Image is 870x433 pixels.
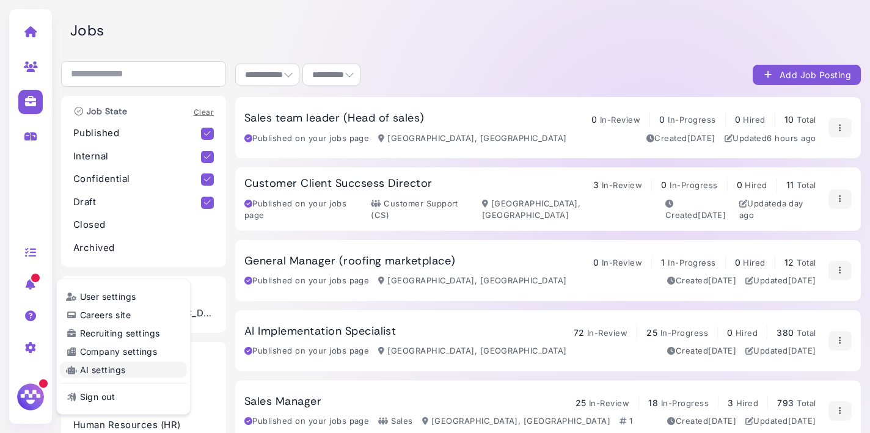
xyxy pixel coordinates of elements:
[743,258,765,267] span: Hired
[668,258,715,267] span: In-Progress
[646,327,657,338] span: 25
[73,126,201,140] p: Published
[660,328,708,338] span: In-Progress
[10,251,235,303] div: Yaroslav says…
[735,114,740,125] span: 0
[20,78,191,90] div: Hi [PERSON_NAME] 👋
[105,258,225,294] div: wow wow wow good news [PERSON_NAME] hello
[725,133,816,145] div: Updated
[37,341,49,353] img: Profile image for Nate
[687,133,715,143] time: Sep 11, 2025
[745,180,767,190] span: Hired
[667,415,736,428] div: Created
[378,133,566,145] div: [GEOGRAPHIC_DATA], [GEOGRAPHIC_DATA]
[378,345,566,357] div: [GEOGRAPHIC_DATA], [GEOGRAPHIC_DATA]
[67,106,133,117] h3: Job State
[371,198,473,222] div: Customer Support (CS)
[661,398,709,408] span: In-Progress
[735,257,740,267] span: 0
[708,416,736,426] time: Apr 25, 2025
[214,5,236,27] div: Close
[8,5,31,28] button: go back
[646,133,715,145] div: Created
[10,70,200,241] div: Hi [PERSON_NAME] 👋Just checking in to see how you’re doing. I noticed [PERSON_NAME] doing some re...
[797,258,816,267] span: Total
[665,198,730,222] div: Created
[743,115,765,125] span: Hired
[244,275,369,287] div: Published on your jobs page
[58,369,68,379] button: Upload attachment
[762,68,851,81] div: Add Job Posting
[784,114,794,125] span: 10
[244,255,456,268] h3: General Manager (roofing marketplace)
[739,198,816,222] div: Updated
[53,341,208,352] div: joined the conversation
[19,369,29,379] button: Emoji picker
[244,415,369,428] div: Published on your jobs page
[20,186,191,233] div: Anything we can help with? I have some free credits for advertising on Reddit if there is a job y...
[73,172,201,186] p: Confidential
[708,275,736,285] time: Sep 11, 2025
[378,275,566,287] div: [GEOGRAPHIC_DATA], [GEOGRAPHIC_DATA]
[73,418,214,432] p: Human Resources (HR)
[593,180,599,190] span: 3
[57,310,225,322] div: of course i would like to promote a job)
[602,180,642,190] span: In-Review
[745,415,816,428] div: Updated
[600,115,640,125] span: In-Review
[73,150,201,164] p: Internal
[788,416,816,426] time: Sep 12, 2025
[38,369,48,379] button: Gif picker
[60,307,187,323] a: Careers site
[576,398,587,408] span: 25
[797,180,816,190] span: Total
[745,345,816,357] div: Updated
[244,133,369,145] div: Published on your jobs page
[48,302,235,329] div: of course i would like to promote a job)
[667,275,736,287] div: Created
[728,398,733,408] span: 3
[620,415,632,428] div: 1
[10,70,235,251] div: Nate says…
[788,346,816,355] time: Sep 12, 2025
[60,388,187,405] a: Sign out
[736,398,758,408] span: Hired
[20,114,191,161] div: Just checking in to see how you’re doing. I noticed [PERSON_NAME] doing some review work and want...
[591,114,597,125] span: 0
[667,345,736,357] div: Created
[736,328,758,338] span: Hired
[244,198,362,222] div: Published on your jobs page
[659,114,665,125] span: 0
[670,180,717,190] span: In-Progress
[767,133,816,143] time: Sep 14, 2025
[73,218,214,232] p: Closed
[797,398,816,408] span: Total
[482,198,659,222] div: [GEOGRAPHIC_DATA], [GEOGRAPHIC_DATA]
[661,180,667,190] span: 0
[194,107,214,117] a: Clear
[574,327,585,338] span: 72
[745,275,816,287] div: Updated
[661,257,665,267] span: 1
[784,257,794,267] span: 12
[15,382,46,412] img: Megan
[737,180,742,190] span: 0
[59,6,139,15] h1: [PERSON_NAME]
[10,339,235,367] div: Nate says…
[422,415,610,428] div: [GEOGRAPHIC_DATA], [GEOGRAPHIC_DATA]
[727,327,733,338] span: 0
[244,395,321,409] h3: Sales Manager
[378,415,412,428] div: Sales
[777,327,794,338] span: 380
[78,369,87,379] button: Start recording
[35,7,54,26] img: Profile image for Nate
[777,398,794,408] span: 793
[797,328,816,338] span: Total
[244,112,425,125] h3: Sales team leader (Head of sales)
[73,241,214,255] p: Archived
[244,325,396,338] h3: AI Implementation Specialist
[60,343,187,360] a: Company settings
[668,115,715,125] span: In-Progress
[244,177,433,191] h3: Customer Client Succsess Director
[602,258,642,267] span: In-Review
